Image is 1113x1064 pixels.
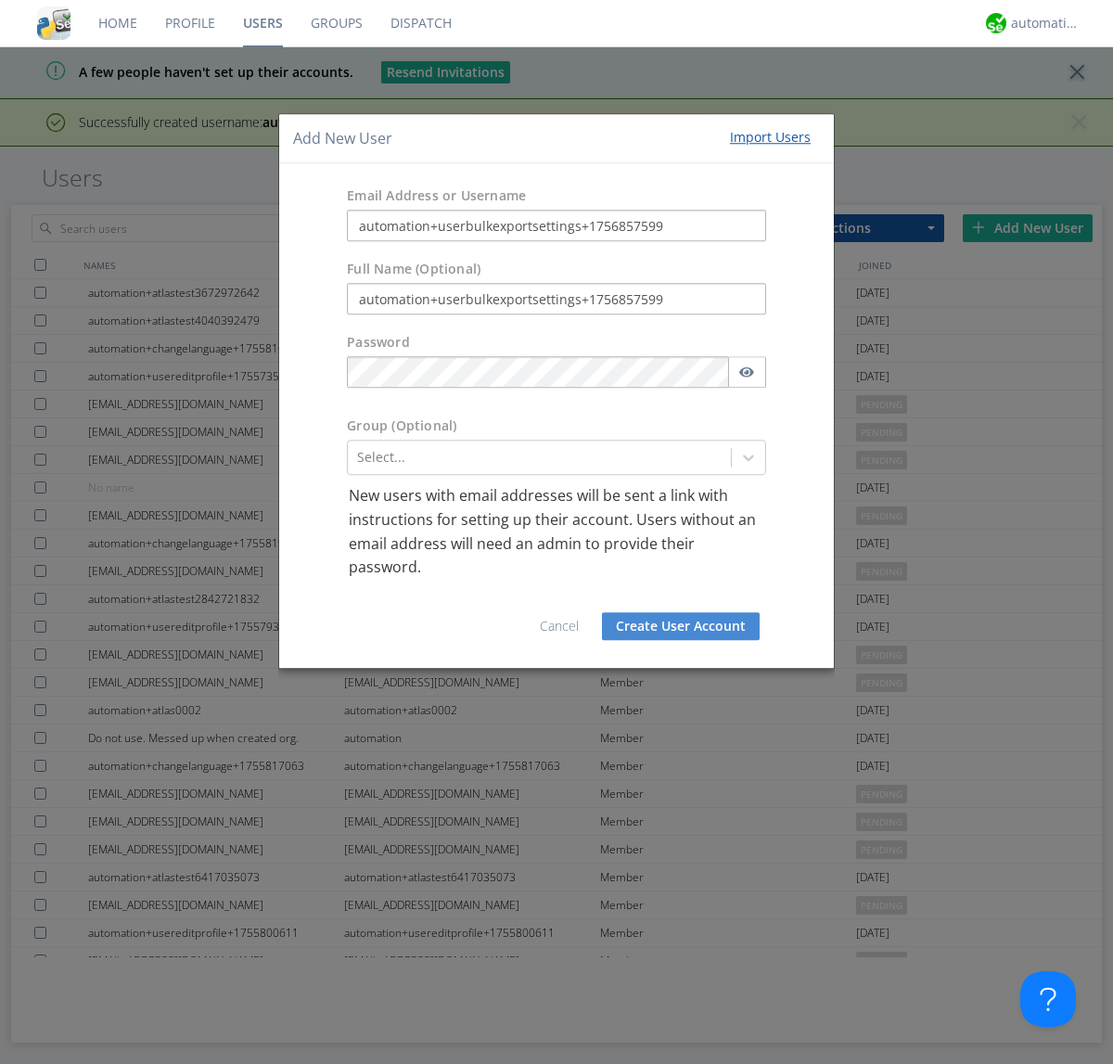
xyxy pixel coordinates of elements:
[347,284,766,315] input: Julie Appleseed
[293,128,392,149] h4: Add New User
[1011,14,1081,32] div: automation+atlas
[347,334,410,353] label: Password
[347,211,766,242] input: e.g. email@address.com, Housekeeping1
[347,187,526,206] label: Email Address or Username
[347,417,456,436] label: Group (Optional)
[347,261,480,279] label: Full Name (Optional)
[986,13,1006,33] img: d2d01cd9b4174d08988066c6d424eccd
[602,612,760,640] button: Create User Account
[349,485,764,580] p: New users with email addresses will be sent a link with instructions for setting up their account...
[730,128,811,147] div: Import Users
[540,617,579,635] a: Cancel
[37,6,70,40] img: cddb5a64eb264b2086981ab96f4c1ba7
